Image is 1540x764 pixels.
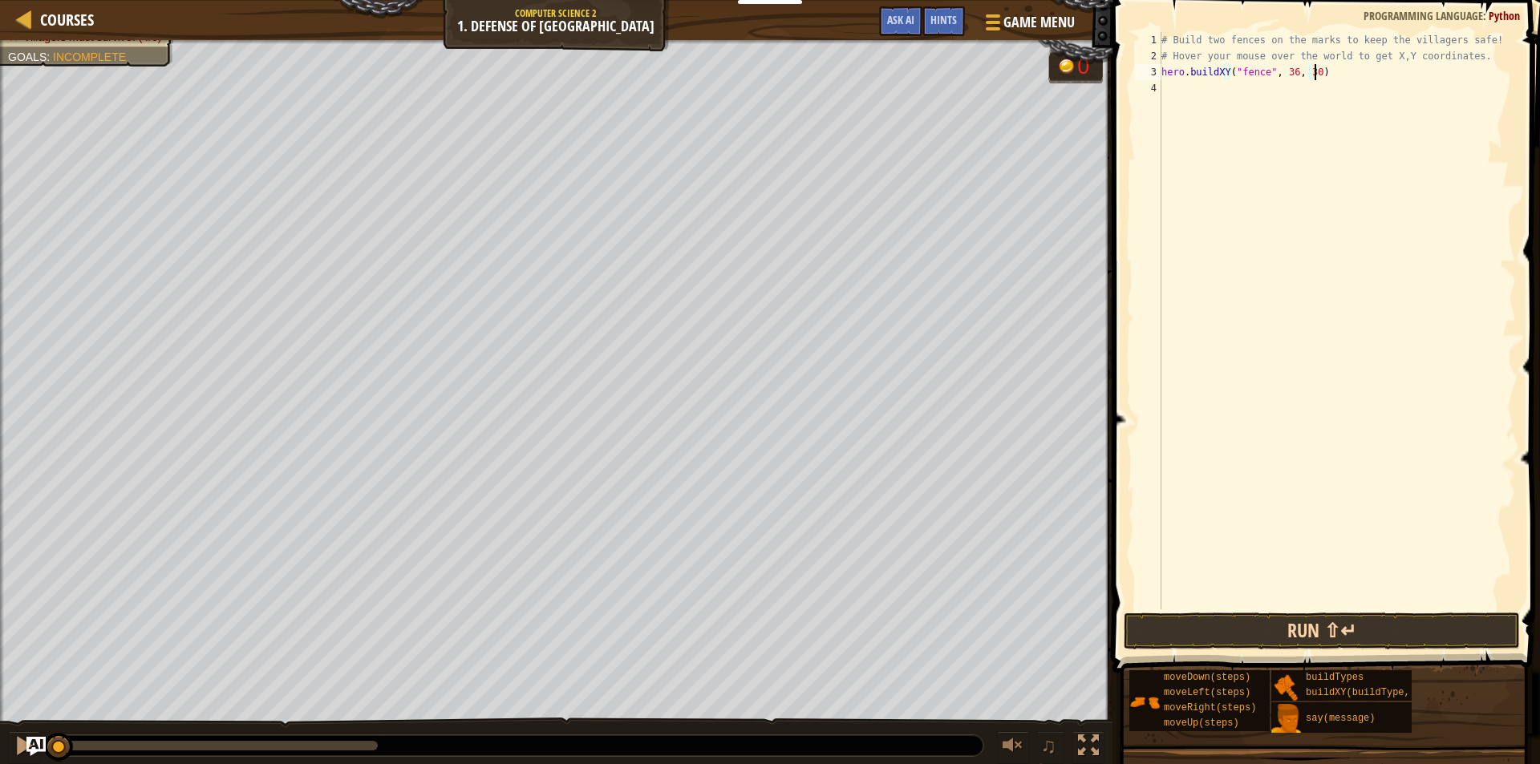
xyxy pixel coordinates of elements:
button: Ctrl + P: Pause [8,731,40,764]
span: moveRight(steps) [1164,702,1256,713]
span: : [47,51,53,63]
img: portrait.png [1271,672,1302,702]
button: Adjust volume [997,731,1029,764]
a: Courses [32,9,94,30]
span: moveDown(steps) [1164,672,1250,683]
div: 3 [1135,64,1161,80]
span: Ask AI [887,12,914,27]
img: portrait.png [1271,704,1302,734]
div: 4 [1135,80,1161,96]
span: Hints [930,12,957,27]
button: ♫ [1037,731,1064,764]
button: Run ⇧↵ [1124,612,1520,649]
span: : [1483,8,1489,23]
div: 2 [1135,48,1161,64]
span: Goals [8,51,47,63]
button: Ask AI [879,6,922,36]
span: moveUp(steps) [1164,718,1239,729]
div: 0 [1077,56,1093,78]
span: Incomplete [53,51,126,63]
span: say(message) [1306,713,1375,724]
div: 1 [1135,32,1161,48]
span: Courses [40,9,94,30]
button: Toggle fullscreen [1072,731,1104,764]
span: Python [1489,8,1520,23]
button: Ask AI [26,737,46,756]
span: buildXY(buildType, x, y) [1306,687,1445,698]
span: ♫ [1040,734,1056,758]
img: portrait.png [1129,687,1160,718]
span: buildTypes [1306,672,1364,683]
button: Game Menu [973,6,1084,44]
span: Game Menu [1003,12,1075,33]
span: moveLeft(steps) [1164,687,1250,698]
div: Team 'humans' has 0 gold. [1048,50,1103,83]
span: Programming language [1364,8,1483,23]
